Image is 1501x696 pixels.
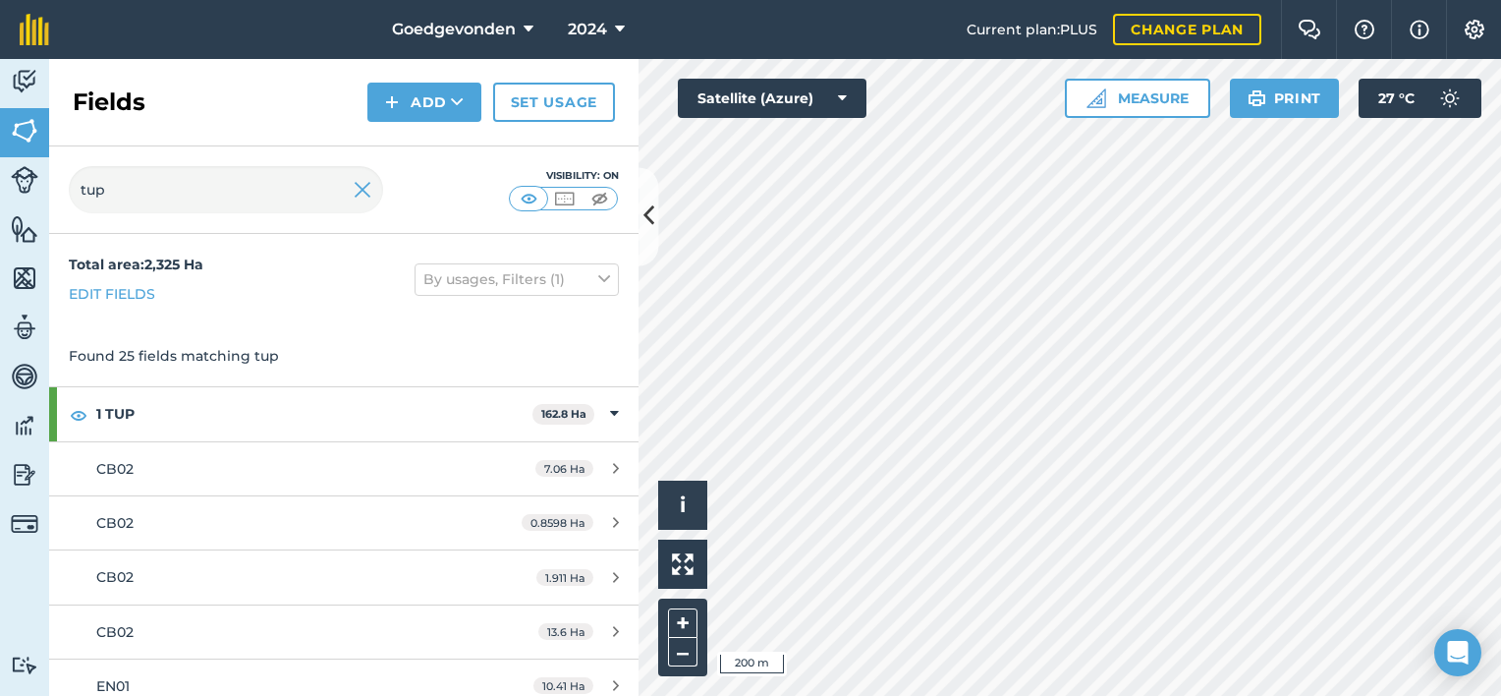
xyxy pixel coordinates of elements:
button: Satellite (Azure) [678,79,866,118]
strong: 162.8 Ha [541,407,586,421]
span: 13.6 Ha [538,623,593,640]
div: Open Intercom Messenger [1434,629,1481,676]
button: Add [367,83,481,122]
img: Two speech bubbles overlapping with the left bubble in the forefront [1298,20,1321,39]
img: svg+xml;base64,PHN2ZyB4bWxucz0iaHR0cDovL3d3dy53My5vcmcvMjAwMC9zdmciIHdpZHRoPSIxNCIgaGVpZ2h0PSIyNC... [385,90,399,114]
span: 1.911 Ha [536,569,593,586]
button: + [668,609,697,638]
span: CB02 [96,568,134,586]
img: svg+xml;base64,PD94bWwgdmVyc2lvbj0iMS4wIiBlbmNvZGluZz0idXRmLTgiPz4KPCEtLSBHZW5lcmF0b3I6IEFkb2JlIE... [11,362,38,391]
span: 7.06 Ha [535,460,593,477]
img: svg+xml;base64,PHN2ZyB4bWxucz0iaHR0cDovL3d3dy53My5vcmcvMjAwMC9zdmciIHdpZHRoPSI1NiIgaGVpZ2h0PSI2MC... [11,214,38,244]
span: CB02 [96,460,134,478]
img: svg+xml;base64,PD94bWwgdmVyc2lvbj0iMS4wIiBlbmNvZGluZz0idXRmLTgiPz4KPCEtLSBHZW5lcmF0b3I6IEFkb2JlIE... [11,313,38,342]
img: svg+xml;base64,PD94bWwgdmVyc2lvbj0iMS4wIiBlbmNvZGluZz0idXRmLTgiPz4KPCEtLSBHZW5lcmF0b3I6IEFkb2JlIE... [11,656,38,674]
img: svg+xml;base64,PHN2ZyB4bWxucz0iaHR0cDovL3d3dy53My5vcmcvMjAwMC9zdmciIHdpZHRoPSI1MCIgaGVpZ2h0PSI0MC... [552,189,577,208]
span: 2024 [568,18,607,41]
span: EN01 [96,677,130,695]
img: svg+xml;base64,PHN2ZyB4bWxucz0iaHR0cDovL3d3dy53My5vcmcvMjAwMC9zdmciIHdpZHRoPSIyMiIgaGVpZ2h0PSIzMC... [354,178,371,202]
a: CB020.8598 Ha [49,496,639,550]
img: svg+xml;base64,PHN2ZyB4bWxucz0iaHR0cDovL3d3dy53My5vcmcvMjAwMC9zdmciIHdpZHRoPSI1NiIgaGVpZ2h0PSI2MC... [11,116,38,145]
button: Print [1230,79,1340,118]
a: Change plan [1113,14,1261,45]
img: svg+xml;base64,PD94bWwgdmVyc2lvbj0iMS4wIiBlbmNvZGluZz0idXRmLTgiPz4KPCEtLSBHZW5lcmF0b3I6IEFkb2JlIE... [11,67,38,96]
span: 10.41 Ha [533,677,593,694]
img: Four arrows, one pointing top left, one top right, one bottom right and the last bottom left [672,553,694,575]
strong: 1 TUP [96,387,532,440]
strong: Total area : 2,325 Ha [69,256,203,273]
button: 27 °C [1359,79,1481,118]
img: Ruler icon [1086,88,1106,108]
button: – [668,638,697,667]
span: CB02 [96,514,134,532]
img: svg+xml;base64,PD94bWwgdmVyc2lvbj0iMS4wIiBlbmNvZGluZz0idXRmLTgiPz4KPCEtLSBHZW5lcmF0b3I6IEFkb2JlIE... [11,411,38,440]
button: Measure [1065,79,1210,118]
span: i [680,493,686,517]
img: svg+xml;base64,PHN2ZyB4bWxucz0iaHR0cDovL3d3dy53My5vcmcvMjAwMC9zdmciIHdpZHRoPSI1MCIgaGVpZ2h0PSI0MC... [517,189,541,208]
a: CB027.06 Ha [49,442,639,495]
img: svg+xml;base64,PHN2ZyB4bWxucz0iaHR0cDovL3d3dy53My5vcmcvMjAwMC9zdmciIHdpZHRoPSI1NiIgaGVpZ2h0PSI2MC... [11,263,38,293]
a: Edit fields [69,283,155,305]
div: 1 TUP162.8 Ha [49,387,639,440]
img: svg+xml;base64,PHN2ZyB4bWxucz0iaHR0cDovL3d3dy53My5vcmcvMjAwMC9zdmciIHdpZHRoPSIxOSIgaGVpZ2h0PSIyNC... [1248,87,1266,110]
img: svg+xml;base64,PHN2ZyB4bWxucz0iaHR0cDovL3d3dy53My5vcmcvMjAwMC9zdmciIHdpZHRoPSIxOCIgaGVpZ2h0PSIyNC... [70,403,87,427]
span: CB02 [96,623,134,641]
img: A cog icon [1463,20,1486,39]
img: svg+xml;base64,PD94bWwgdmVyc2lvbj0iMS4wIiBlbmNvZGluZz0idXRmLTgiPz4KPCEtLSBHZW5lcmF0b3I6IEFkb2JlIE... [11,510,38,538]
span: Current plan : PLUS [967,19,1097,40]
img: fieldmargin Logo [20,14,49,45]
img: svg+xml;base64,PHN2ZyB4bWxucz0iaHR0cDovL3d3dy53My5vcmcvMjAwMC9zdmciIHdpZHRoPSI1MCIgaGVpZ2h0PSI0MC... [587,189,612,208]
img: A question mark icon [1353,20,1376,39]
input: Search [69,166,383,213]
div: Visibility: On [509,168,619,184]
a: Set usage [493,83,615,122]
img: svg+xml;base64,PD94bWwgdmVyc2lvbj0iMS4wIiBlbmNvZGluZz0idXRmLTgiPz4KPCEtLSBHZW5lcmF0b3I6IEFkb2JlIE... [11,166,38,194]
a: CB0213.6 Ha [49,606,639,659]
div: Found 25 fields matching tup [49,325,639,386]
button: i [658,481,707,530]
h2: Fields [73,87,145,118]
span: 27 ° C [1378,79,1415,118]
button: By usages, Filters (1) [415,263,619,295]
span: 0.8598 Ha [522,514,593,531]
span: Goedgevonden [392,18,516,41]
a: CB021.911 Ha [49,551,639,604]
img: svg+xml;base64,PD94bWwgdmVyc2lvbj0iMS4wIiBlbmNvZGluZz0idXRmLTgiPz4KPCEtLSBHZW5lcmF0b3I6IEFkb2JlIE... [1430,79,1470,118]
img: svg+xml;base64,PD94bWwgdmVyc2lvbj0iMS4wIiBlbmNvZGluZz0idXRmLTgiPz4KPCEtLSBHZW5lcmF0b3I6IEFkb2JlIE... [11,460,38,490]
img: svg+xml;base64,PHN2ZyB4bWxucz0iaHR0cDovL3d3dy53My5vcmcvMjAwMC9zdmciIHdpZHRoPSIxNyIgaGVpZ2h0PSIxNy... [1410,18,1429,41]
